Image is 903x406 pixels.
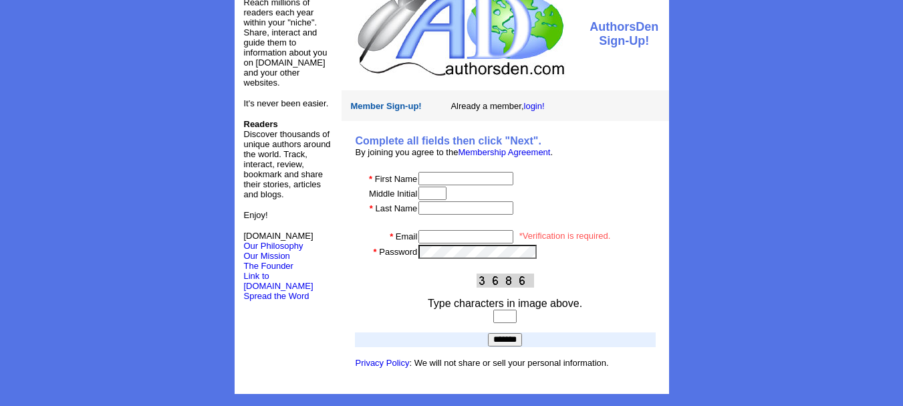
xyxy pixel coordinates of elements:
font: Member Sign-up! [351,101,422,111]
font: Already a member, [450,101,544,111]
font: AuthorsDen Sign-Up! [590,20,658,47]
font: Middle Initial [369,189,417,199]
a: login! [524,101,545,111]
font: Type characters in image above. [428,298,582,309]
b: Readers [244,119,278,129]
a: Membership Agreement [458,147,550,157]
a: The Founder [244,261,293,271]
font: Enjoy! [244,210,268,220]
b: Complete all fields then click "Next". [356,135,541,146]
font: It's never been easier. [244,98,329,108]
font: Spread the Word [244,291,309,301]
font: By joining you agree to the . [356,147,553,157]
font: Password [379,247,417,257]
font: *Verification is required. [519,231,611,241]
font: Last Name [375,203,417,213]
a: Our Mission [244,251,290,261]
font: Discover thousands of unique authors around the world. Track, interact, review, bookmark and shar... [244,119,331,199]
a: Spread the Word [244,290,309,301]
a: Our Philosophy [244,241,303,251]
font: [DOMAIN_NAME] [244,231,313,251]
font: : We will not share or sell your personal information. [356,358,609,368]
img: This Is CAPTCHA Image [477,274,534,288]
font: Email [396,231,418,241]
font: First Name [375,174,418,184]
a: Privacy Policy [356,358,410,368]
a: Link to [DOMAIN_NAME] [244,271,313,291]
